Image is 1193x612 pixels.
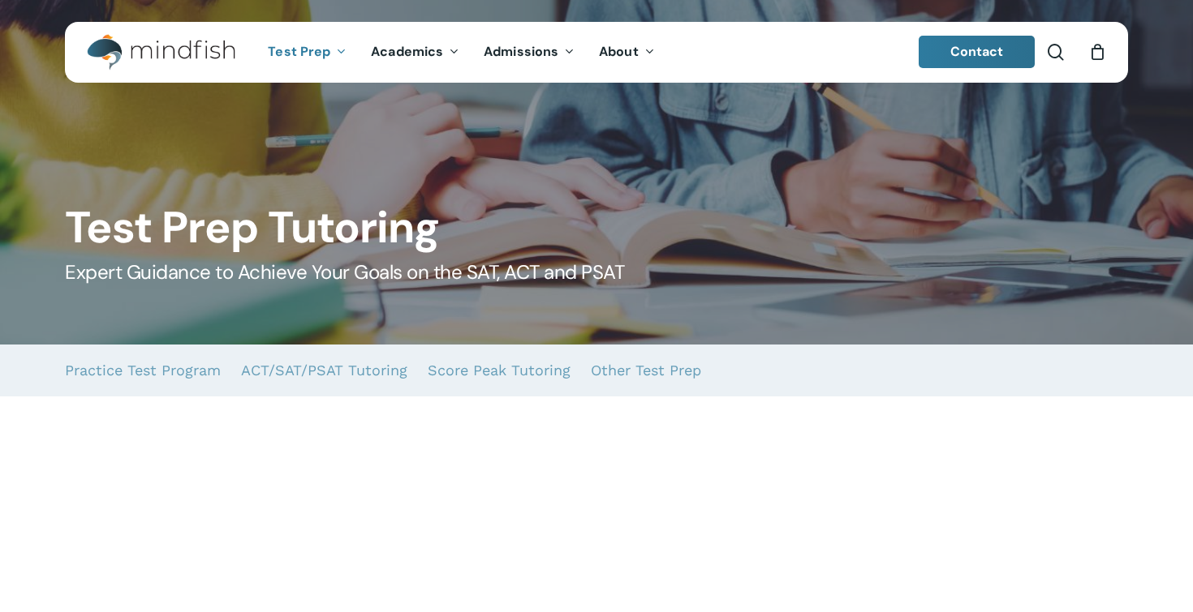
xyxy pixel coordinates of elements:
a: Score Peak Tutoring [428,345,571,396]
a: Admissions [472,45,587,59]
a: Contact [919,36,1036,68]
h1: Test Prep Tutoring [65,202,1127,254]
a: Academics [359,45,472,59]
a: Other Test Prep [591,345,701,396]
a: Practice Test Program [65,345,221,396]
a: About [587,45,667,59]
h5: Expert Guidance to Achieve Your Goals on the SAT, ACT and PSAT [65,259,1127,285]
span: Test Prep [268,43,330,60]
nav: Main Menu [256,22,666,83]
header: Main Menu [65,22,1128,83]
span: Academics [371,43,443,60]
a: ACT/SAT/PSAT Tutoring [241,345,407,396]
span: About [599,43,639,60]
a: Cart [1088,43,1106,61]
span: Contact [950,43,1004,60]
a: Test Prep [256,45,359,59]
span: Admissions [484,43,558,60]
